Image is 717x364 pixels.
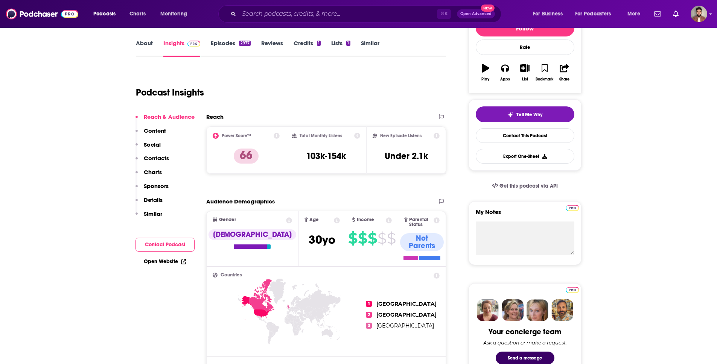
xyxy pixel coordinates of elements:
[144,141,161,148] p: Social
[144,210,162,217] p: Similar
[211,39,250,57] a: Episodes2977
[622,8,650,20] button: open menu
[566,205,579,211] img: Podchaser Pro
[476,106,574,122] button: tell me why sparkleTell Me Why
[559,77,569,82] div: Share
[566,204,579,211] a: Pro website
[93,9,116,19] span: Podcasts
[486,177,564,195] a: Get this podcast via API
[489,327,561,337] div: Your concierge team
[135,168,162,182] button: Charts
[221,273,242,278] span: Countries
[533,9,563,19] span: For Business
[670,8,682,20] a: Show notifications dropdown
[566,286,579,293] a: Pro website
[160,9,187,19] span: Monitoring
[476,20,574,36] button: Follow
[144,127,166,134] p: Content
[387,232,396,244] span: $
[144,258,186,265] a: Open Website
[476,59,495,86] button: Play
[346,41,350,46] div: 1
[376,311,437,318] span: [GEOGRAPHIC_DATA]
[125,8,150,20] a: Charts
[135,141,161,155] button: Social
[135,113,195,127] button: Reach & Audience
[163,39,201,57] a: InsightsPodchaser Pro
[6,7,78,21] img: Podchaser - Follow, Share and Rate Podcasts
[144,168,162,176] p: Charts
[476,208,574,221] label: My Notes
[477,299,499,321] img: Sydney Profile
[88,8,125,20] button: open menu
[144,113,195,120] p: Reach & Audience
[566,287,579,293] img: Podchaser Pro
[481,5,495,12] span: New
[527,299,548,321] img: Jules Profile
[187,41,201,47] img: Podchaser Pro
[476,149,574,164] button: Export One-Sheet
[239,41,250,46] div: 2977
[502,299,524,321] img: Barbara Profile
[261,39,283,57] a: Reviews
[691,6,707,22] span: Logged in as calmonaghan
[357,217,374,222] span: Income
[135,238,195,252] button: Contact Podcast
[385,150,428,162] h3: Under 2.1k
[627,9,640,19] span: More
[376,300,437,307] span: [GEOGRAPHIC_DATA]
[368,232,377,244] span: $
[476,39,574,55] div: Rate
[219,217,236,222] span: Gender
[135,182,169,196] button: Sponsors
[306,150,346,162] h3: 103k-154k
[366,323,372,329] span: 3
[309,217,319,222] span: Age
[400,233,444,251] div: Not Parents
[234,149,259,164] p: 66
[500,77,510,82] div: Apps
[206,113,224,120] h2: Reach
[144,155,169,162] p: Contacts
[522,77,528,82] div: List
[378,232,386,244] span: $
[239,8,437,20] input: Search podcasts, credits, & more...
[225,5,508,23] div: Search podcasts, credits, & more...
[135,127,166,141] button: Content
[135,210,162,224] button: Similar
[476,128,574,143] a: Contact This Podcast
[554,59,574,86] button: Share
[460,12,492,16] span: Open Advanced
[348,232,357,244] span: $
[575,9,611,19] span: For Podcasters
[206,198,275,205] h2: Audience Demographics
[535,59,554,86] button: Bookmark
[209,229,296,240] div: [DEMOGRAPHIC_DATA]
[481,77,489,82] div: Play
[570,8,622,20] button: open menu
[300,133,342,138] h2: Total Monthly Listens
[331,39,350,57] a: Lists1
[317,41,321,46] div: 1
[222,133,251,138] h2: Power Score™
[457,9,495,18] button: Open AdvancedNew
[135,155,169,168] button: Contacts
[144,182,169,190] p: Sponsors
[136,39,153,57] a: About
[691,6,707,22] button: Show profile menu
[376,322,434,329] span: [GEOGRAPHIC_DATA]
[358,232,367,244] span: $
[507,112,513,118] img: tell me why sparkle
[437,9,451,19] span: ⌘ K
[136,87,204,98] h1: Podcast Insights
[309,232,335,247] span: 30 yo
[536,77,553,82] div: Bookmark
[129,9,146,19] span: Charts
[516,112,542,118] span: Tell Me Why
[409,217,432,227] span: Parental Status
[551,299,573,321] img: Jon Profile
[499,183,558,189] span: Get this podcast via API
[691,6,707,22] img: User Profile
[294,39,321,57] a: Credits1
